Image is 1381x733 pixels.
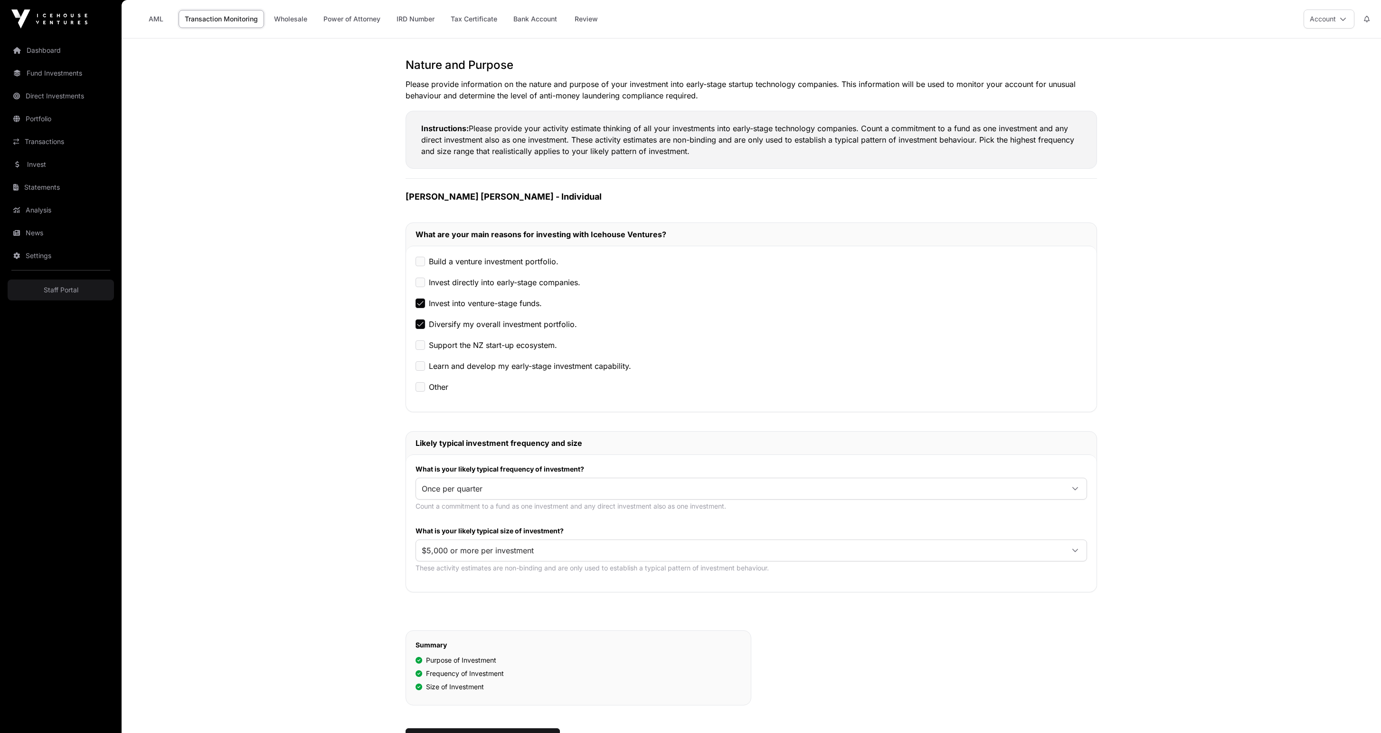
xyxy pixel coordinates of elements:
[8,200,114,221] a: Analysis
[416,437,1087,449] h2: Likely typical investment frequency and size
[416,229,1087,240] h2: What are your main reasons for investing with Icehouse Ventures?
[406,78,1097,101] p: Please provide information on the nature and purpose of your investment into early-stage startup ...
[179,10,264,28] a: Transaction Monitoring
[429,360,631,372] label: Learn and develop my early-stage investment capability.
[11,10,87,29] img: Icehouse Ventures Logo
[416,502,1087,511] p: Count a commitment to a fund as one investment and any direct investment also as one investment.
[421,123,1081,157] p: Please provide your activity estimate thinking of all your investments into early-stage technolog...
[137,10,175,28] a: AML
[426,656,496,665] span: Purpose of Investment
[1334,687,1381,733] iframe: Chat Widget
[406,58,1097,73] h2: Nature and Purpose
[416,640,741,650] h2: Summary
[8,131,114,152] a: Transactions
[429,318,577,330] label: Diversify my overall investment portfolio.
[8,63,114,84] a: Fund Investments
[1304,10,1354,29] button: Account
[429,298,542,309] label: Invest into venture-stage funds.
[426,669,504,678] span: Frequency of Investment
[426,682,484,692] span: Size of Investment
[8,177,114,198] a: Statements
[429,256,558,267] label: Build a venture investment portfolio.
[406,190,1097,203] h3: [PERSON_NAME] [PERSON_NAME] - Individual
[8,40,114,61] a: Dashboard
[416,480,1064,497] span: Once per quarter
[445,10,503,28] a: Tax Certificate
[429,381,448,393] label: Other
[429,277,580,288] label: Invest directly into early-stage companies.
[416,526,1087,536] label: What is your likely typical size of investment?
[567,10,605,28] a: Review
[416,563,1087,573] p: These activity estimates are non-binding and are only used to establish a typical pattern of inve...
[8,108,114,129] a: Portfolio
[416,464,1087,474] label: What is your likely typical frequency of investment?
[8,154,114,175] a: Invest
[429,339,557,351] label: Support the NZ start-up ecosystem.
[507,10,563,28] a: Bank Account
[8,222,114,243] a: News
[8,280,114,300] a: Staff Portal
[317,10,387,28] a: Power of Attorney
[8,86,114,106] a: Direct Investments
[421,124,469,133] strong: Instructions:
[416,542,1064,559] span: $5,000 or more per investment
[8,245,114,266] a: Settings
[390,10,441,28] a: IRD Number
[268,10,313,28] a: Wholesale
